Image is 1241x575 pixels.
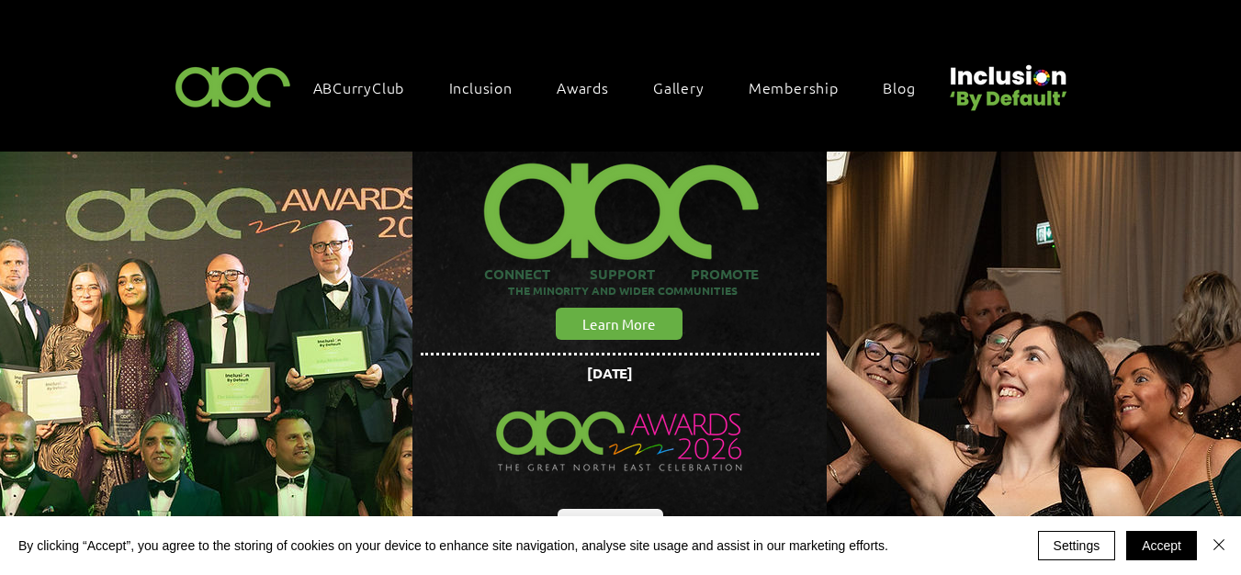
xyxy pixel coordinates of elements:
img: ABC Awards 2025 Landscape (6).png [473,359,762,519]
img: Untitled design (22).png [943,50,1070,113]
a: ABCurryClub [304,68,433,107]
span: Learn More [582,314,656,333]
img: ABC-Logo-Blank-Background-01-01-2_edited.png [474,140,768,265]
nav: Site [304,68,943,107]
button: Settings [1038,531,1116,560]
span: Membership [749,77,839,97]
a: Learn More [556,308,683,340]
img: ABC-Logo-Blank-Background-01-01-2.png [170,59,297,113]
span: By clicking “Accept”, you agree to the storing of cookies on your device to enhance site navigati... [18,537,888,554]
span: Blog [883,77,915,97]
a: Gallery [644,68,732,107]
div: Awards [547,68,637,107]
span: ABCurryClub [313,77,405,97]
span: Gallery [653,77,705,97]
button: Close [1208,531,1230,560]
button: Accept [1126,531,1197,560]
span: CONNECT SUPPORT PROMOTE [484,265,759,283]
img: Close [1208,534,1230,556]
span: Awards [557,77,609,97]
span: [DATE] [587,364,633,382]
div: Inclusion [440,68,540,107]
span: Inclusion [449,77,513,97]
a: Blog [874,68,942,107]
a: Membership [739,68,866,107]
span: THE MINORITY AND WIDER COMMUNITIES [508,283,738,298]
